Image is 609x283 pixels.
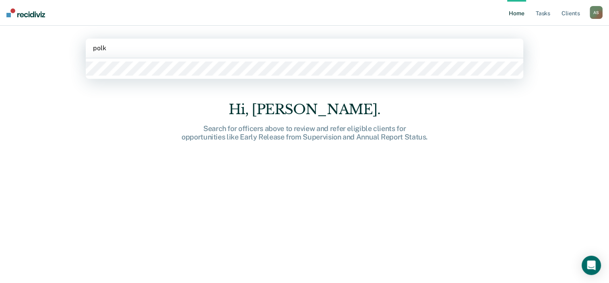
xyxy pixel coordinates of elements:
div: Search for officers above to review and refer eligible clients for opportunities like Early Relea... [176,124,434,141]
div: Hi, [PERSON_NAME]. [176,101,434,118]
img: Recidiviz [6,8,45,17]
div: A S [590,6,603,19]
div: Open Intercom Messenger [582,256,601,275]
button: AS [590,6,603,19]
